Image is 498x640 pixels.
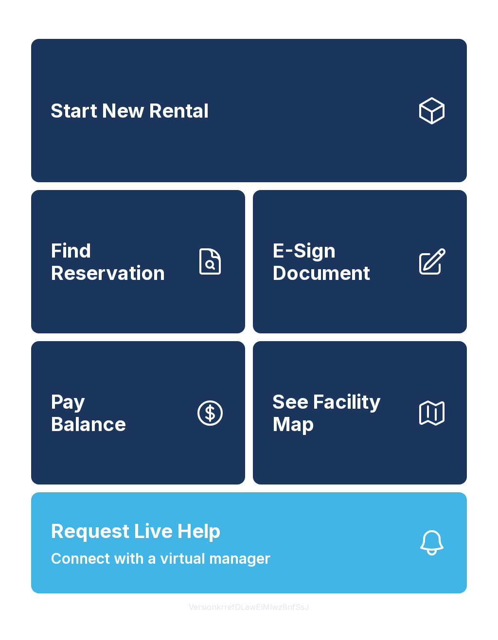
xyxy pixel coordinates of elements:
[51,391,126,435] span: Pay Balance
[51,517,221,546] span: Request Live Help
[253,341,467,484] button: See Facility Map
[31,39,467,182] a: Start New Rental
[31,492,467,593] button: Request Live HelpConnect with a virtual manager
[31,341,245,484] button: PayBalance
[51,240,187,284] span: Find Reservation
[31,190,245,333] a: Find Reservation
[253,190,467,333] a: E-Sign Document
[272,391,409,435] span: See Facility Map
[51,100,209,122] span: Start New Rental
[272,240,409,284] span: E-Sign Document
[51,548,270,570] span: Connect with a virtual manager
[181,593,317,621] button: VersionkrrefDLawElMlwz8nfSsJ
